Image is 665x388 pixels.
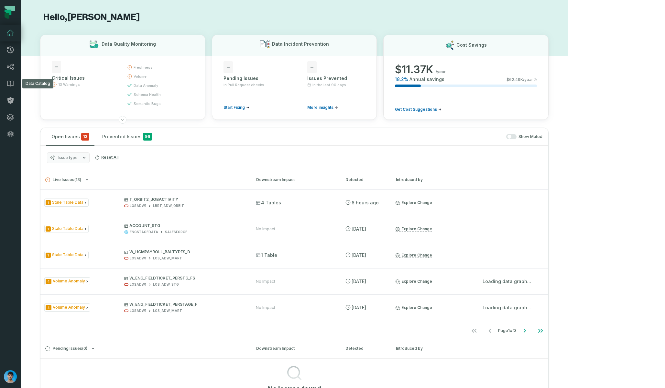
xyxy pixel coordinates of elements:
[256,305,275,310] div: No Impact
[352,200,379,205] relative-time: Sep 9, 2025, 1:31 AM GMT+3
[47,152,90,163] button: Issue type
[456,42,487,48] h3: Cost Savings
[396,200,432,205] a: Explore Change
[396,346,454,351] div: Introduced by
[130,282,146,287] div: LOSADW1
[396,305,432,310] a: Explore Change
[256,252,277,258] span: 1 Table
[466,324,548,337] ul: Page 1 of 3
[40,12,549,23] h1: Hello, [PERSON_NAME]
[517,324,532,337] button: Go to next page
[256,279,275,284] div: No Impact
[44,303,90,312] span: Issue Type
[134,65,153,70] span: freshness
[97,128,157,145] button: Prevented Issues
[52,75,115,81] div: Critical Issues
[143,133,152,141] span: 96
[395,76,408,83] span: 18.2 %
[212,35,377,120] button: Data Incident Prevention-Pending Issuesin Pull Request checksStart Fixing-Issues PreventedIn the ...
[352,252,366,258] relative-time: Sep 7, 2025, 7:37 PM GMT+3
[307,105,333,110] span: More insights
[153,308,182,313] div: LOS_ADW_MART
[44,225,89,233] span: Issue Type
[40,324,548,337] nav: pagination
[165,230,187,234] div: SALESFORCE
[307,61,317,73] span: -
[46,305,51,310] span: Severity
[223,105,245,110] span: Start Fixing
[124,276,244,281] p: W_ENG_FIELDTICKET_PERSTG_FS
[395,107,442,112] a: Get Cost Suggestions
[307,75,365,82] div: Issues Prevented
[46,128,94,145] button: Open Issues
[130,203,146,208] div: LOSADW1
[44,251,89,259] span: Issue Type
[409,76,444,83] span: Annual savings
[436,69,446,74] span: /year
[134,101,161,106] span: semantic bugs
[533,324,548,337] button: Go to last page
[223,75,281,82] div: Pending Issues
[92,152,121,163] button: Reset All
[307,105,338,110] a: More insights
[130,308,146,313] div: LOSADW1
[312,82,346,87] span: In the last 90 days
[45,177,81,182] span: Live Issues ( 13 )
[395,63,433,76] span: $ 11.37K
[130,256,146,261] div: LOSADW1
[46,279,51,284] span: Severity
[44,277,90,285] span: Issue Type
[352,226,366,232] relative-time: Sep 8, 2025, 9:45 AM GMT+3
[102,41,156,47] h3: Data Quality Monitoring
[352,279,366,284] relative-time: Sep 5, 2025, 5:31 PM GMT+3
[134,74,147,79] span: volume
[153,203,184,208] div: LBRT_ADW_ORBIT
[58,155,78,160] span: Issue type
[396,226,432,232] a: Explore Change
[124,197,244,202] p: T_ORBIT2_JOBACTIVITY
[396,177,454,183] div: Introduced by
[256,346,334,351] div: Downstream Impact
[46,253,51,258] span: Severity
[223,82,264,87] span: in Pull Request checks
[134,83,158,88] span: data anomaly
[482,324,498,337] button: Go to previous page
[153,282,179,287] div: LOS_ADW_STG
[256,226,275,232] div: No Impact
[45,346,87,351] span: Pending Issues ( 0 )
[44,199,89,207] span: Issue Type
[256,177,334,183] div: Downstream Impact
[153,256,182,261] div: LOS_ADW_MART
[124,223,244,228] p: ACCOUNT_STG
[4,370,17,383] img: avatar of Omri Ildis
[272,41,329,47] h3: Data Incident Prevention
[22,79,53,88] div: Data Catalog
[352,305,366,310] relative-time: Sep 5, 2025, 5:31 PM GMT+3
[40,35,205,120] button: Data Quality Monitoring-Critical Issues13 Warningsfreshnessvolumedata anomalyschema healthsemanti...
[160,134,542,140] div: Show Muted
[395,107,437,112] span: Get Cost Suggestions
[124,302,244,307] p: W_ENG_FIELDTICKET_PERSTAGE_F
[58,82,80,87] span: 13 Warnings
[124,249,244,255] p: W_HCMPAYROLL_BALTYPES_D
[396,279,432,284] a: Explore Change
[345,346,384,351] div: Detected
[223,61,233,73] span: -
[383,35,549,120] button: Cost Savings$11.37K/year18.2%Annual savings$62.49K/yearGet Cost Suggestions
[46,200,51,205] span: Severity
[483,304,531,311] p: Loading data graph...
[483,278,531,285] p: Loading data graph...
[466,324,482,337] button: Go to first page
[256,200,281,206] span: 4 Tables
[45,177,245,182] button: Live Issues(13)
[396,253,432,258] a: Explore Change
[81,133,89,141] span: critical issues and errors combined
[46,226,51,232] span: Severity
[130,230,158,234] div: ENGSTAGEDATA
[223,105,249,110] a: Start Fixing
[45,346,245,351] button: Pending Issues(0)
[52,61,61,73] span: -
[134,92,161,97] span: schema health
[40,189,548,338] div: Live Issues(13)
[507,77,533,82] span: $ 62.49K /year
